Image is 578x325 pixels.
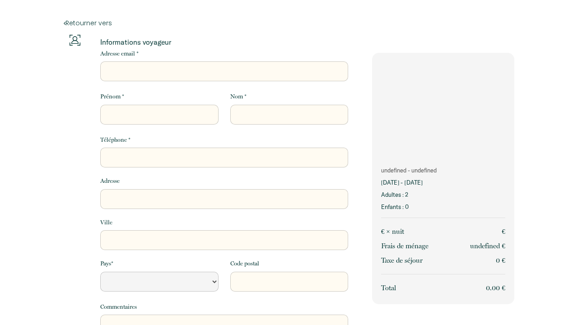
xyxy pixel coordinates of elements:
p: € × nuit [381,226,404,237]
label: Adresse email * [100,49,139,58]
p: undefined - undefined [381,166,505,175]
p: undefined € [470,241,505,251]
p: [DATE] - [DATE] [381,178,505,187]
label: Téléphone * [100,135,131,144]
label: Code postal [230,259,259,268]
a: Retourner vers [64,18,514,28]
label: Nom * [230,92,247,101]
p: 0 € [496,255,505,266]
p: € [502,226,505,237]
p: Informations voyageur [100,37,348,46]
label: Ville [100,218,112,227]
label: Commentaires [100,302,137,311]
label: Pays [100,259,113,268]
span: 0.00 € [486,284,505,292]
label: Adresse [100,176,120,186]
select: Default select example [100,272,218,292]
label: Prénom * [100,92,124,101]
img: guests-info [70,35,80,46]
p: Taxe de séjour [381,255,423,266]
p: Frais de ménage [381,241,429,251]
p: Enfants : 0 [381,203,505,211]
img: rental-image [372,53,514,159]
p: Adultes : 2 [381,190,505,199]
span: Total [381,284,396,292]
